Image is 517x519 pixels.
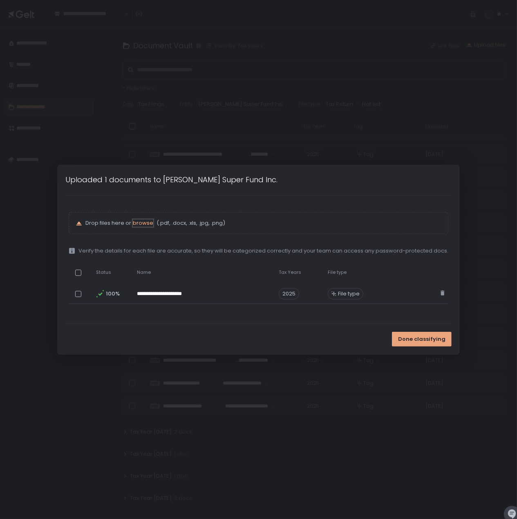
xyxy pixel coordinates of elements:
span: (.pdf, .docx, .xls, .jpg, .png) [155,219,225,227]
span: Tax Years [279,269,301,275]
span: Verify the details for each file are accurate, so they will be categorized correctly and your tea... [78,247,448,255]
p: Drop files here or [85,219,441,227]
span: Status [96,269,111,275]
button: browse [133,219,153,227]
h1: Uploaded 1 documents to [PERSON_NAME] Super Fund Inc. [65,174,278,185]
span: 2025 [279,288,299,300]
span: File type [328,269,347,275]
span: Done classifying [398,336,445,343]
span: File type [338,290,360,298]
span: Name [137,269,151,275]
span: 100% [106,290,119,298]
button: Done classifying [392,332,452,347]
